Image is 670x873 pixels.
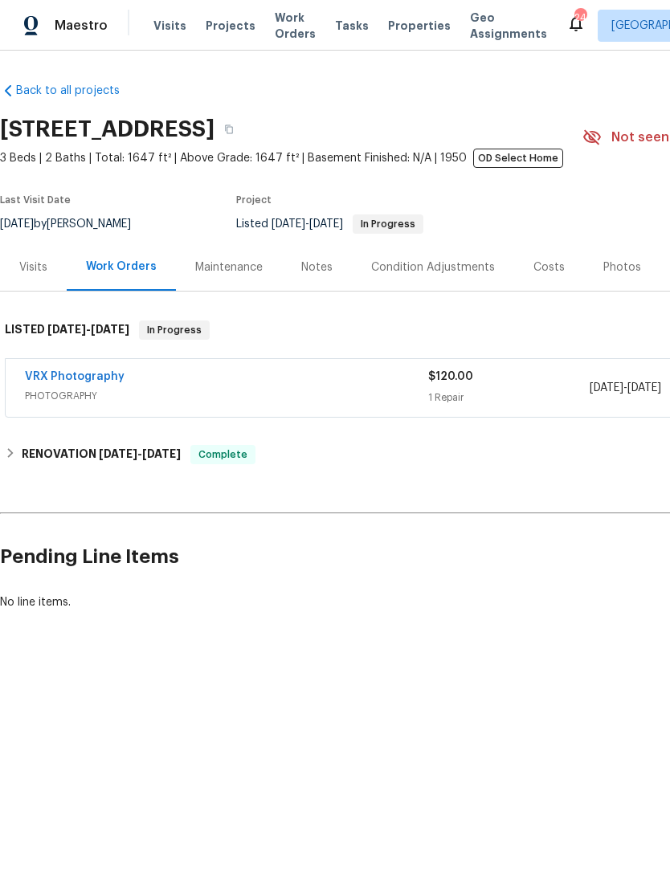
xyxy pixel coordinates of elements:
[91,324,129,335] span: [DATE]
[214,115,243,144] button: Copy Address
[19,259,47,275] div: Visits
[590,380,661,396] span: -
[142,448,181,459] span: [DATE]
[22,445,181,464] h6: RENOVATION
[301,259,333,275] div: Notes
[627,382,661,394] span: [DATE]
[47,324,86,335] span: [DATE]
[371,259,495,275] div: Condition Adjustments
[388,18,451,34] span: Properties
[590,382,623,394] span: [DATE]
[47,324,129,335] span: -
[5,320,129,340] h6: LISTED
[473,149,563,168] span: OD Select Home
[428,371,473,382] span: $120.00
[141,322,208,338] span: In Progress
[99,448,181,459] span: -
[354,219,422,229] span: In Progress
[603,259,641,275] div: Photos
[25,371,125,382] a: VRX Photography
[25,388,428,404] span: PHOTOGRAPHY
[153,18,186,34] span: Visits
[335,20,369,31] span: Tasks
[86,259,157,275] div: Work Orders
[574,10,586,26] div: 24
[55,18,108,34] span: Maestro
[236,218,423,230] span: Listed
[309,218,343,230] span: [DATE]
[272,218,305,230] span: [DATE]
[99,448,137,459] span: [DATE]
[195,259,263,275] div: Maintenance
[206,18,255,34] span: Projects
[275,10,316,42] span: Work Orders
[470,10,547,42] span: Geo Assignments
[192,447,254,463] span: Complete
[428,390,590,406] div: 1 Repair
[533,259,565,275] div: Costs
[272,218,343,230] span: -
[236,195,272,205] span: Project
